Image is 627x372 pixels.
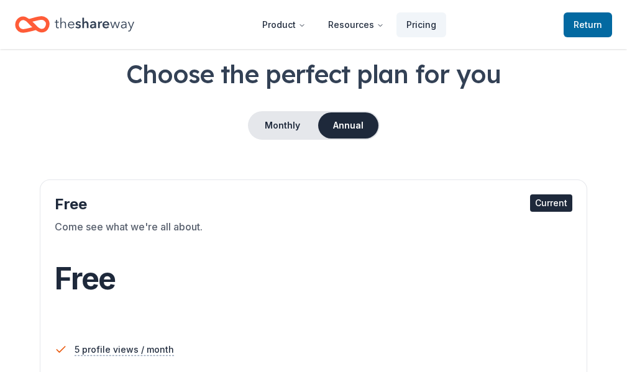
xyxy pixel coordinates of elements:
[318,12,394,37] button: Resources
[318,112,378,138] button: Annual
[55,194,572,214] div: Free
[75,342,174,357] span: 5 profile views / month
[15,10,134,39] a: Home
[55,219,572,254] div: Come see what we're all about.
[530,194,572,212] div: Current
[396,12,446,37] a: Pricing
[564,12,612,37] a: Return
[252,12,316,37] button: Product
[249,112,316,138] button: Monthly
[15,57,612,91] h1: Choose the perfect plan for you
[55,260,116,297] span: Free
[252,10,446,39] nav: Main
[574,17,602,32] span: Return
